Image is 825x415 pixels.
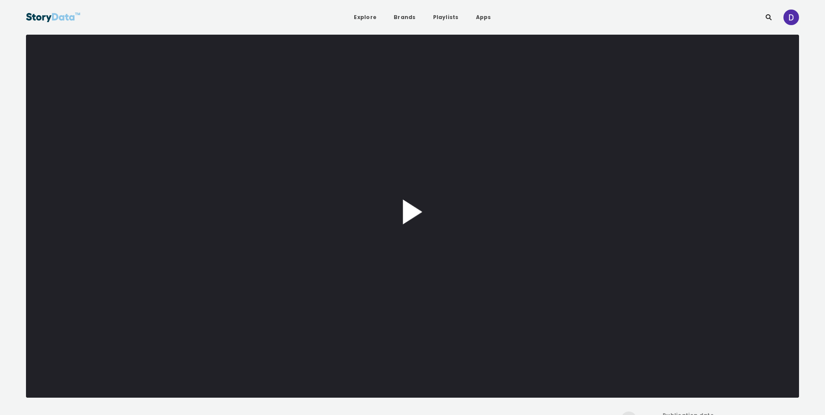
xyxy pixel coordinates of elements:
a: Brands [387,10,422,25]
button: Play Video [26,35,799,398]
img: StoryData Logo [26,10,81,25]
div: Video Player [26,35,799,398]
img: ACg8ocKzwPDiA-G5ZA1Mflw8LOlJAqwuiocHy5HQ8yAWPW50gy9RiA=s96-c [783,10,799,25]
a: Apps [469,10,498,25]
a: Playlists [426,10,466,25]
a: Explore [347,10,383,25]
